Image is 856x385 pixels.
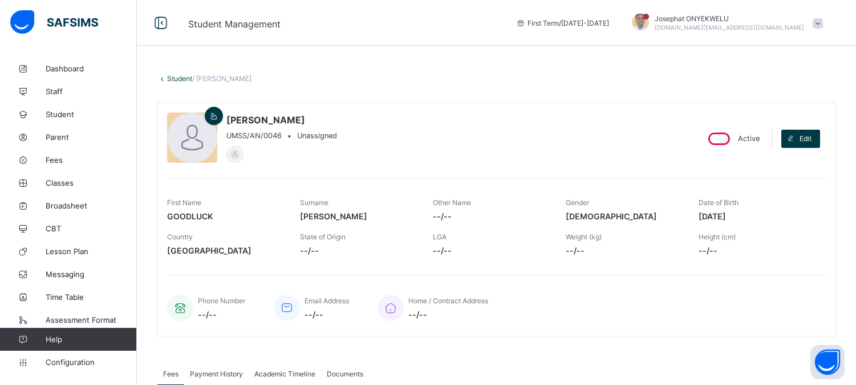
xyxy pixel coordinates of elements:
[46,178,137,187] span: Classes
[305,310,349,319] span: --/--
[566,211,681,221] span: [DEMOGRAPHIC_DATA]
[190,370,243,378] span: Payment History
[198,296,245,305] span: Phone Number
[46,87,137,96] span: Staff
[433,246,549,255] span: --/--
[46,270,137,279] span: Messaging
[46,247,137,256] span: Lesson Plan
[167,211,283,221] span: GOODLUCK
[167,232,193,241] span: Country
[433,211,549,221] span: --/--
[46,224,137,233] span: CBT
[167,198,201,207] span: First Name
[305,296,349,305] span: Email Address
[46,64,137,73] span: Dashboard
[699,198,739,207] span: Date of Birth
[46,201,137,210] span: Broadsheet
[167,246,283,255] span: [GEOGRAPHIC_DATA]
[10,10,98,34] img: safsims
[226,114,337,126] span: [PERSON_NAME]
[46,292,137,302] span: Time Table
[46,155,137,165] span: Fees
[226,131,282,140] span: UMSS/AN/0046
[192,74,251,83] span: / [PERSON_NAME]
[699,211,814,221] span: [DATE]
[297,131,337,140] span: Unassigned
[327,370,363,378] span: Documents
[408,296,488,305] span: Home / Contract Address
[699,246,814,255] span: --/--
[46,110,137,119] span: Student
[433,198,471,207] span: Other Name
[300,198,328,207] span: Surname
[254,370,315,378] span: Academic Timeline
[516,19,609,27] span: session/term information
[433,232,447,241] span: LGA
[188,18,281,30] span: Student Management
[800,134,812,143] span: Edit
[300,211,416,221] span: [PERSON_NAME]
[620,14,829,33] div: JosephatONYEKWELU
[566,232,602,241] span: Weight (kg)
[46,358,136,367] span: Configuration
[738,134,760,143] span: Active
[699,232,736,241] span: Height (cm)
[810,345,845,379] button: Open asap
[46,133,137,142] span: Parent
[163,370,178,378] span: Fees
[167,74,192,83] a: Student
[198,310,245,319] span: --/--
[566,198,589,207] span: Gender
[300,246,416,255] span: --/--
[655,24,804,31] span: [DOMAIN_NAME][EMAIL_ADDRESS][DOMAIN_NAME]
[655,14,804,23] span: Josephat ONYEKWELU
[46,315,137,324] span: Assessment Format
[46,335,136,344] span: Help
[226,131,337,140] div: •
[300,232,346,241] span: State of Origin
[566,246,681,255] span: --/--
[408,310,488,319] span: --/--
